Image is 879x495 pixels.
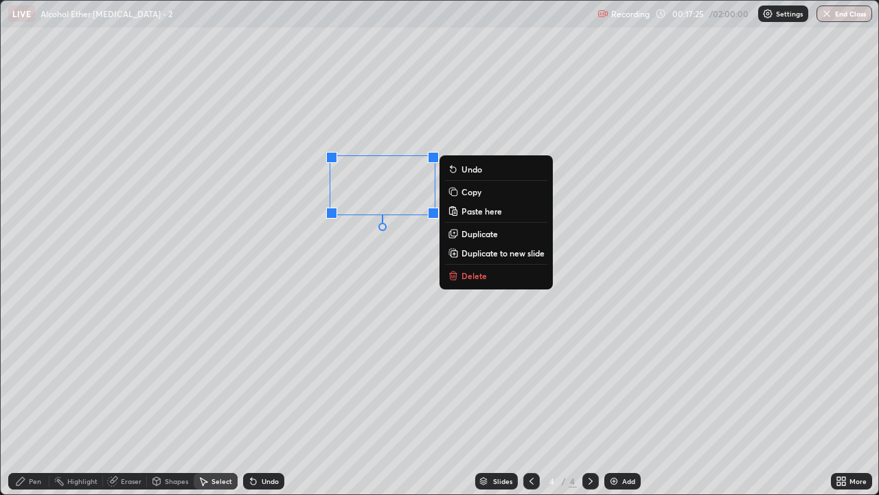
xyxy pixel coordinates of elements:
[849,478,867,485] div: More
[445,245,547,261] button: Duplicate to new slide
[461,247,545,258] p: Duplicate to new slide
[212,478,232,485] div: Select
[29,478,41,485] div: Pen
[493,478,512,485] div: Slides
[821,8,832,19] img: end-class-cross
[445,267,547,284] button: Delete
[262,478,279,485] div: Undo
[41,8,172,19] p: Alcohol Ether [MEDICAL_DATA] - 2
[461,186,481,197] p: Copy
[12,8,31,19] p: LIVE
[445,161,547,177] button: Undo
[608,476,619,487] img: add-slide-button
[622,478,635,485] div: Add
[121,478,141,485] div: Eraser
[545,477,559,485] div: 4
[611,9,650,19] p: Recording
[597,8,608,19] img: recording.375f2c34.svg
[445,225,547,242] button: Duplicate
[461,270,487,281] p: Delete
[445,203,547,219] button: Paste here
[762,8,773,19] img: class-settings-icons
[445,184,547,200] button: Copy
[562,477,566,485] div: /
[817,5,872,22] button: End Class
[461,206,502,217] p: Paste here
[569,475,577,487] div: 4
[776,10,803,17] p: Settings
[165,478,188,485] div: Shapes
[67,478,98,485] div: Highlight
[461,228,498,239] p: Duplicate
[461,164,482,175] p: Undo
